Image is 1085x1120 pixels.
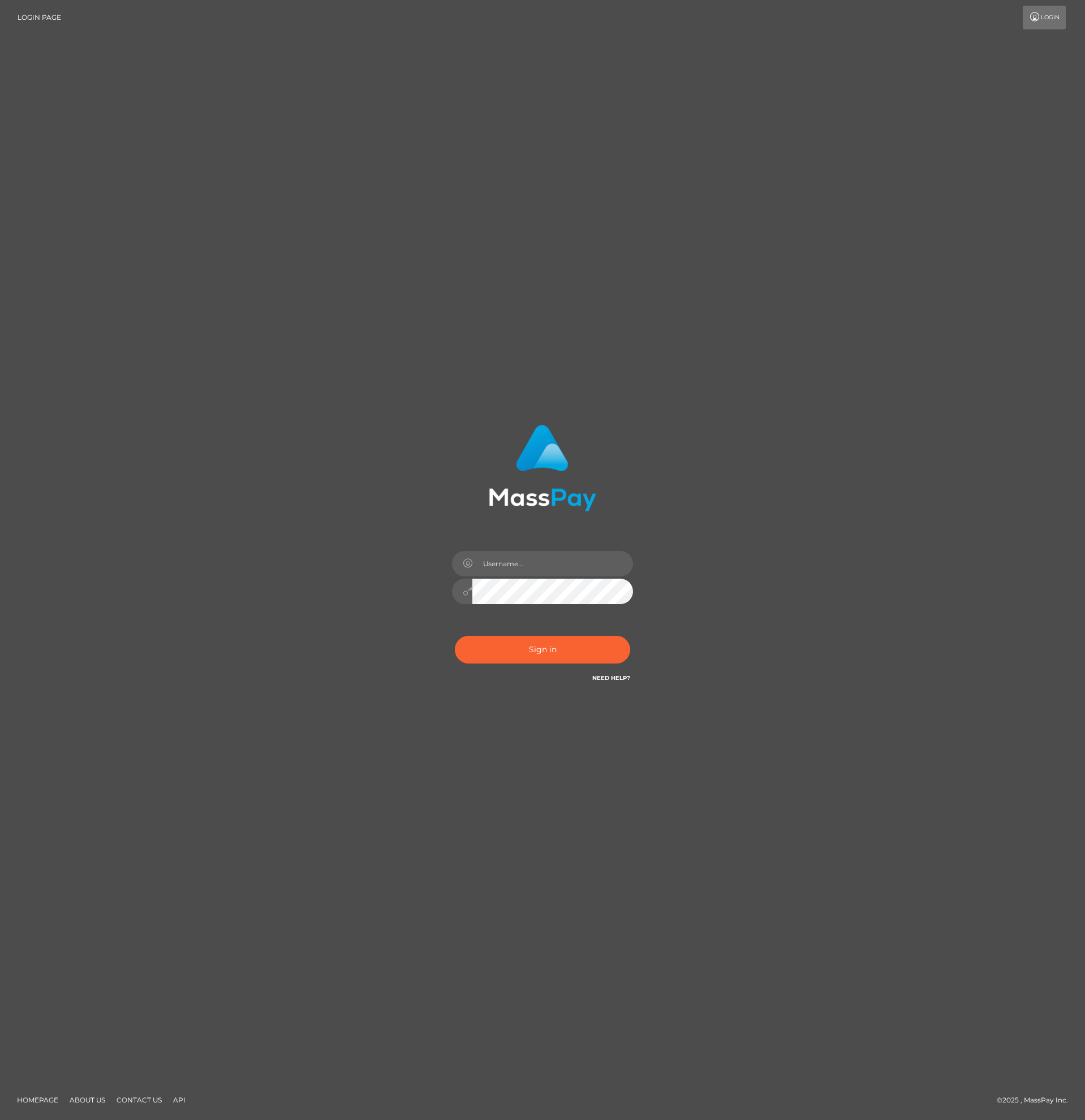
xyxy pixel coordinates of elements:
[489,425,596,511] img: MassPay Login
[112,1091,166,1109] a: Contact Us
[455,636,630,664] button: Sign in
[65,1091,110,1109] a: About Us
[18,6,61,29] a: Login Page
[997,1094,1077,1106] div: © 2025 , MassPay Inc.
[472,551,633,576] input: Username...
[592,674,630,682] a: Need Help?
[169,1091,190,1109] a: API
[12,1091,63,1109] a: Homepage
[1023,6,1066,29] a: Login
